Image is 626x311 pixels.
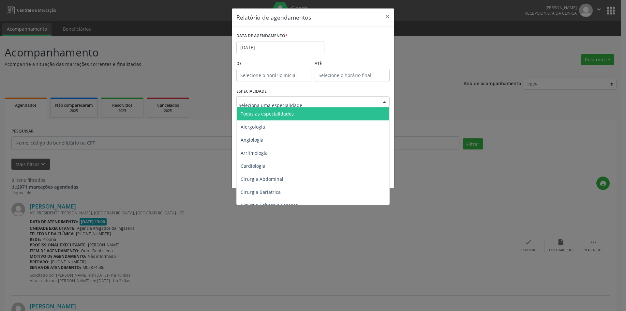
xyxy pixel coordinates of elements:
label: ESPECIALIDADE [236,86,267,97]
label: De [236,59,311,69]
span: Todas as especialidades [241,111,294,117]
span: Alergologia [241,124,265,130]
span: Cirurgia Cabeça e Pescoço [241,202,298,208]
input: Seleciona uma especialidade [239,99,376,112]
span: Angiologia [241,137,263,143]
input: Selecione o horário final [315,69,390,82]
label: DATA DE AGENDAMENTO [236,31,288,41]
input: Selecione o horário inicial [236,69,311,82]
input: Selecione uma data ou intervalo [236,41,324,54]
span: Arritmologia [241,150,268,156]
h5: Relatório de agendamentos [236,13,311,22]
button: Close [381,8,394,24]
label: ATÉ [315,59,390,69]
span: Cirurgia Abdominal [241,176,283,182]
span: Cirurgia Bariatrica [241,189,281,195]
span: Cardiologia [241,163,265,169]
